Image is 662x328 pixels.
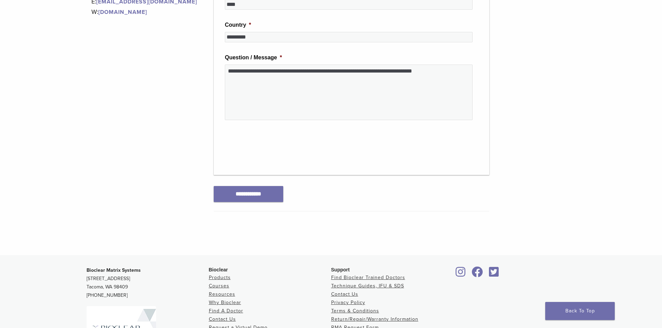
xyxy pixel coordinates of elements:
a: Bioclear [469,271,485,278]
a: Courses [209,283,229,289]
a: Resources [209,291,235,297]
p: [STREET_ADDRESS] Tacoma, WA 98409 [PHONE_NUMBER] [87,266,209,300]
a: Return/Repair/Warranty Information [331,316,418,322]
a: Privacy Policy [331,300,365,305]
a: Technique Guides, IFU & SDS [331,283,404,289]
a: Terms & Conditions [331,308,379,314]
label: Country [225,22,251,29]
a: Products [209,275,231,280]
span: Bioclear [209,267,228,272]
a: Find A Doctor [209,308,243,314]
a: Bioclear [453,271,468,278]
a: Bioclear [487,271,501,278]
a: Find Bioclear Trained Doctors [331,275,405,280]
a: [DOMAIN_NAME] [98,9,147,16]
strong: Bioclear Matrix Systems [87,267,141,273]
label: Question / Message [225,54,282,61]
a: Contact Us [331,291,358,297]
span: Support [331,267,350,272]
a: Why Bioclear [209,300,241,305]
iframe: reCAPTCHA [225,131,330,158]
a: Contact Us [209,316,236,322]
a: Back To Top [545,302,615,320]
